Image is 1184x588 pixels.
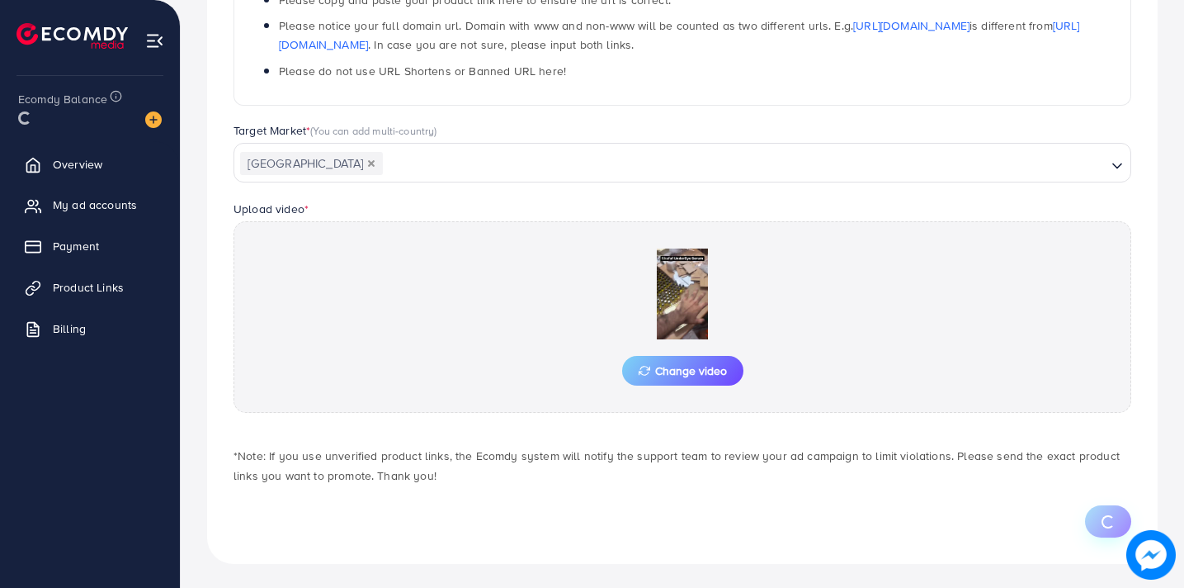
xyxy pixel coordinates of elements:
span: Please do not use URL Shortens or Banned URL here! [279,63,566,79]
img: image [1126,530,1176,580]
img: logo [17,23,128,49]
p: *Note: If you use unverified product links, the Ecomdy system will notify the support team to rev... [233,446,1131,486]
span: Product Links [53,279,124,296]
button: Deselect Pakistan [367,159,375,168]
img: Preview Image [600,249,765,339]
span: [GEOGRAPHIC_DATA] [240,152,383,175]
a: Billing [12,312,167,345]
label: Upload video [233,201,309,217]
a: Overview [12,148,167,181]
span: Overview [53,156,102,173]
label: Target Market [233,122,437,139]
a: [URL][DOMAIN_NAME] [853,17,969,34]
a: Product Links [12,271,167,304]
span: Change video [639,365,727,377]
span: Ecomdy Balance [18,91,107,107]
span: (You can add multi-country) [310,123,436,138]
a: Payment [12,230,167,263]
a: My ad accounts [12,188,167,221]
div: Search for option [233,143,1131,183]
button: Change video [622,356,743,386]
span: Please notice your full domain url. Domain with www and non-www will be counted as two different ... [279,17,1080,53]
img: image [145,111,162,128]
input: Search for option [384,151,1105,177]
span: Payment [53,238,99,254]
span: Billing [53,320,86,337]
img: menu [145,31,164,50]
span: My ad accounts [53,197,137,213]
